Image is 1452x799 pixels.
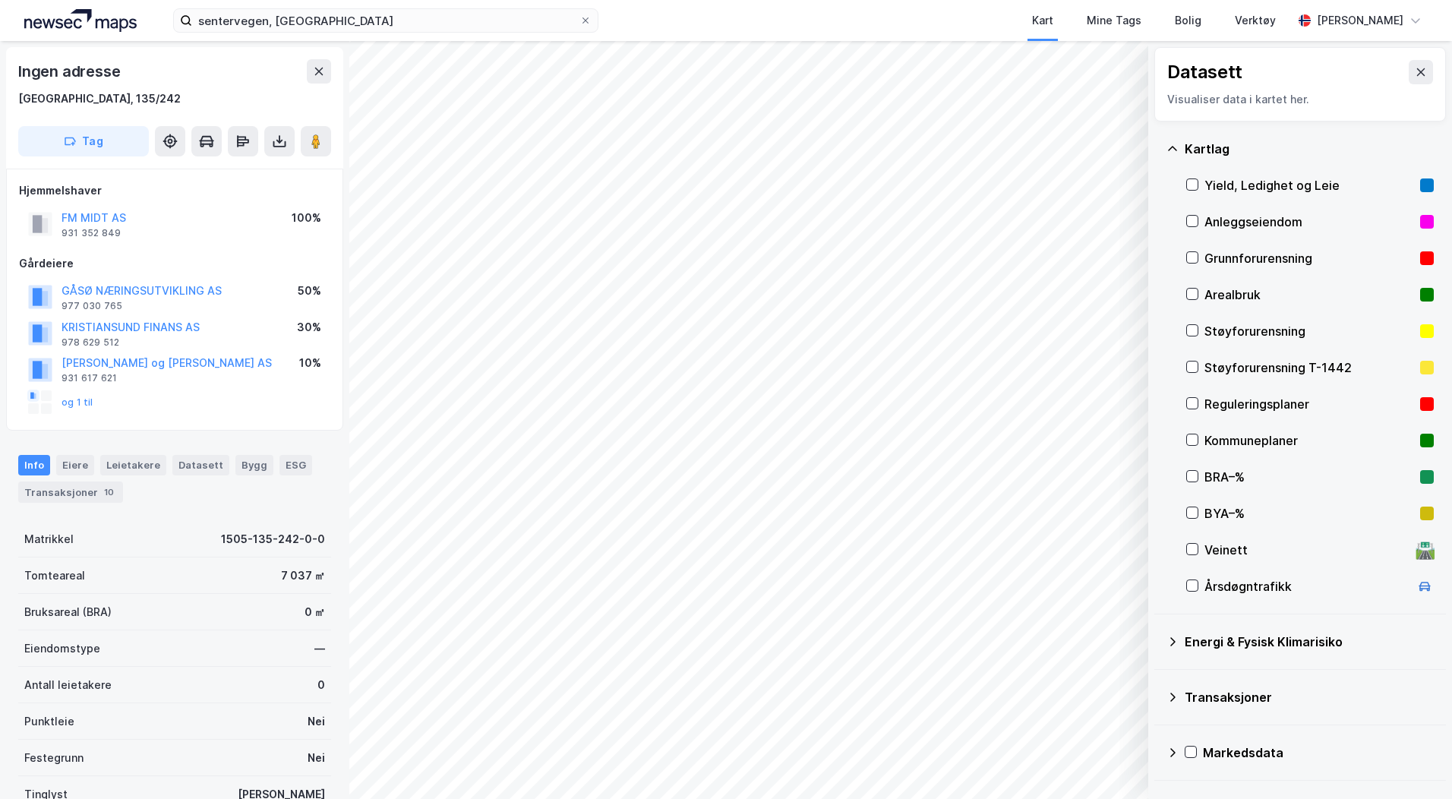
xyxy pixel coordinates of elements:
div: 🛣️ [1415,540,1435,560]
div: Leietakere [100,455,166,475]
iframe: Chat Widget [1376,726,1452,799]
div: Arealbruk [1204,286,1414,304]
div: [GEOGRAPHIC_DATA], 135/242 [18,90,181,108]
div: Eiendomstype [24,640,100,658]
div: Punktleie [24,712,74,731]
div: Eiere [56,455,94,475]
div: Bolig [1175,11,1201,30]
div: Verktøy [1235,11,1276,30]
div: 100% [292,209,321,227]
div: 10 [101,485,117,500]
div: Transaksjoner [1185,688,1434,706]
div: Transaksjoner [18,482,123,503]
div: Ingen adresse [18,59,123,84]
div: Antall leietakere [24,676,112,694]
div: BRA–% [1204,468,1414,486]
div: Veinett [1204,541,1409,559]
div: Matrikkel [24,530,74,548]
div: 0 [317,676,325,694]
div: Støyforurensning [1204,322,1414,340]
div: 977 030 765 [62,300,122,312]
div: [PERSON_NAME] [1317,11,1403,30]
div: 50% [298,282,321,300]
div: Energi & Fysisk Klimarisiko [1185,633,1434,651]
div: BYA–% [1204,504,1414,523]
button: Tag [18,126,149,156]
div: Årsdøgntrafikk [1204,577,1409,595]
div: Bygg [235,455,273,475]
input: Søk på adresse, matrikkel, gårdeiere, leietakere eller personer [192,9,579,32]
div: Datasett [1167,60,1242,84]
div: Tomteareal [24,567,85,585]
div: Nei [308,712,325,731]
div: 0 ㎡ [305,603,325,621]
div: Kartlag [1185,140,1434,158]
div: Festegrunn [24,749,84,767]
div: Mine Tags [1087,11,1141,30]
div: 931 617 621 [62,372,117,384]
div: Bruksareal (BRA) [24,603,112,621]
div: Grunnforurensning [1204,249,1414,267]
div: 1505-135-242-0-0 [221,530,325,548]
div: Reguleringsplaner [1204,395,1414,413]
div: 30% [297,318,321,336]
img: logo.a4113a55bc3d86da70a041830d287a7e.svg [24,9,137,32]
div: Visualiser data i kartet her. [1167,90,1433,109]
div: Kontrollprogram for chat [1376,726,1452,799]
div: Info [18,455,50,475]
div: — [314,640,325,658]
div: Datasett [172,455,229,475]
div: Markedsdata [1203,744,1434,762]
div: Støyforurensning T-1442 [1204,358,1414,377]
div: 7 037 ㎡ [281,567,325,585]
div: ESG [279,455,312,475]
div: Nei [308,749,325,767]
div: 10% [299,354,321,372]
div: Gårdeiere [19,254,330,273]
div: Yield, Ledighet og Leie [1204,176,1414,194]
div: Kart [1032,11,1053,30]
div: 931 352 849 [62,227,121,239]
div: Anleggseiendom [1204,213,1414,231]
div: Hjemmelshaver [19,182,330,200]
div: Kommuneplaner [1204,431,1414,450]
div: 978 629 512 [62,336,119,349]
